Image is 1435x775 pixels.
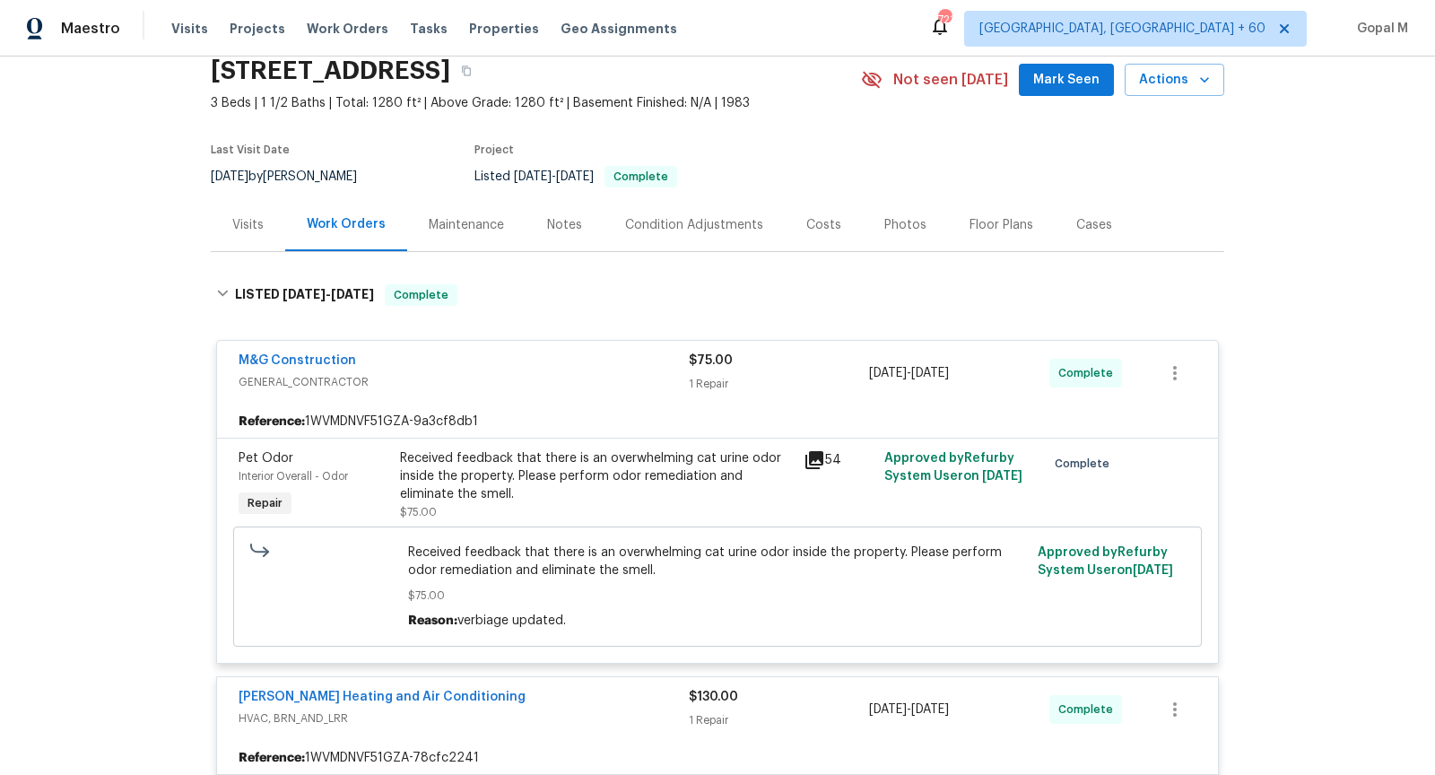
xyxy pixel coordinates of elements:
[239,691,526,703] a: [PERSON_NAME] Heating and Air Conditioning
[1038,546,1173,577] span: Approved by Refurby System User on
[869,364,949,382] span: -
[217,405,1218,438] div: 1WVMDNVF51GZA-9a3cf8db1
[689,711,869,729] div: 1 Repair
[211,170,248,183] span: [DATE]
[211,144,290,155] span: Last Visit Date
[606,171,675,182] span: Complete
[239,413,305,431] b: Reference:
[410,22,448,35] span: Tasks
[230,20,285,38] span: Projects
[911,703,949,716] span: [DATE]
[893,71,1008,89] span: Not seen [DATE]
[211,266,1224,324] div: LISTED [DATE]-[DATE]Complete
[239,373,689,391] span: GENERAL_CONTRACTOR
[1058,364,1120,382] span: Complete
[408,614,457,627] span: Reason:
[429,216,504,234] div: Maintenance
[556,170,594,183] span: [DATE]
[474,144,514,155] span: Project
[239,354,356,367] a: M&G Construction
[235,284,374,306] h6: LISTED
[400,449,793,503] div: Received feedback that there is an overwhelming cat urine odor inside the property. Please perfor...
[938,11,951,29] div: 721
[979,20,1265,38] span: [GEOGRAPHIC_DATA], [GEOGRAPHIC_DATA] + 60
[61,20,120,38] span: Maestro
[869,701,949,718] span: -
[457,614,566,627] span: verbiage updated.
[283,288,374,300] span: -
[474,170,677,183] span: Listed
[911,367,949,379] span: [DATE]
[331,288,374,300] span: [DATE]
[239,471,348,482] span: Interior Overall - Odor
[232,216,264,234] div: Visits
[239,710,689,727] span: HVAC, BRN_AND_LRR
[970,216,1033,234] div: Floor Plans
[1058,701,1120,718] span: Complete
[307,215,386,233] div: Work Orders
[625,216,763,234] div: Condition Adjustments
[239,749,305,767] b: Reference:
[689,354,733,367] span: $75.00
[514,170,594,183] span: -
[217,742,1218,774] div: 1WVMDNVF51GZA-78cfc2241
[1055,455,1117,473] span: Complete
[1019,64,1114,97] button: Mark Seen
[806,216,841,234] div: Costs
[1350,20,1408,38] span: Gopal M
[884,452,1022,483] span: Approved by Refurby System User on
[469,20,539,38] span: Properties
[804,449,874,471] div: 54
[408,544,1028,579] span: Received feedback that there is an overwhelming cat urine odor inside the property. Please perfor...
[450,55,483,87] button: Copy Address
[1033,69,1100,91] span: Mark Seen
[171,20,208,38] span: Visits
[689,691,738,703] span: $130.00
[211,62,450,80] h2: [STREET_ADDRESS]
[408,587,1028,605] span: $75.00
[1125,64,1224,97] button: Actions
[547,216,582,234] div: Notes
[869,703,907,716] span: [DATE]
[307,20,388,38] span: Work Orders
[400,507,437,518] span: $75.00
[1076,216,1112,234] div: Cases
[239,452,293,465] span: Pet Odor
[561,20,677,38] span: Geo Assignments
[869,367,907,379] span: [DATE]
[884,216,926,234] div: Photos
[1139,69,1210,91] span: Actions
[514,170,552,183] span: [DATE]
[211,94,861,112] span: 3 Beds | 1 1/2 Baths | Total: 1280 ft² | Above Grade: 1280 ft² | Basement Finished: N/A | 1983
[240,494,290,512] span: Repair
[689,375,869,393] div: 1 Repair
[387,286,456,304] span: Complete
[211,166,378,187] div: by [PERSON_NAME]
[982,470,1022,483] span: [DATE]
[1133,564,1173,577] span: [DATE]
[283,288,326,300] span: [DATE]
